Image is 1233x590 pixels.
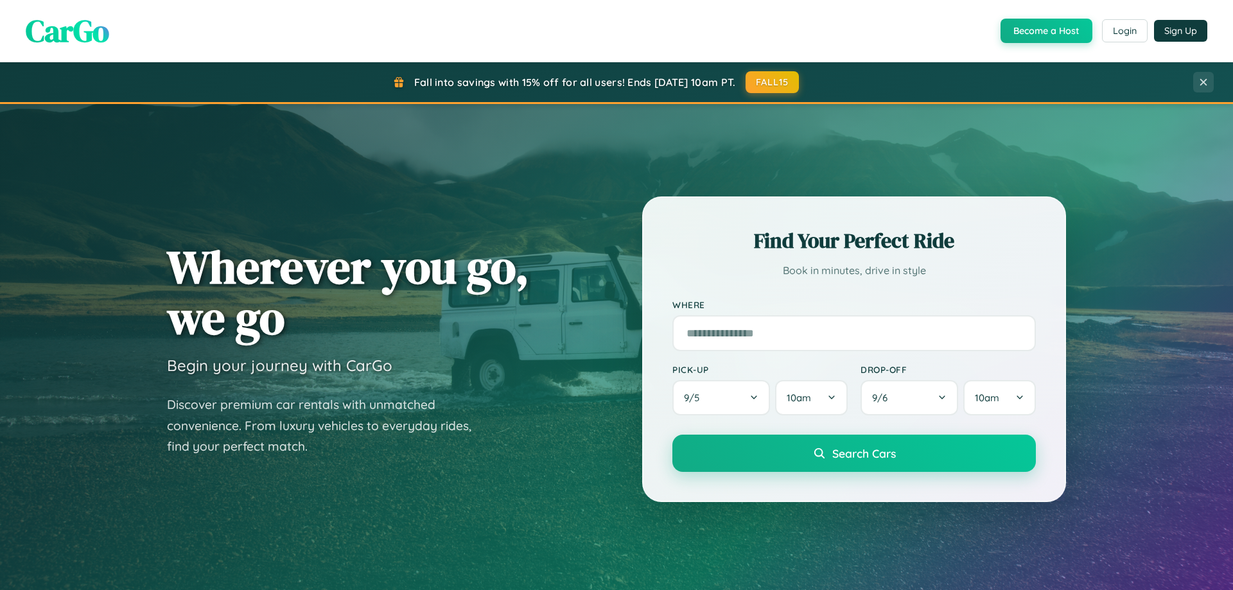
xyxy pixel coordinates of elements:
[872,392,894,404] span: 9 / 6
[26,10,109,52] span: CarGo
[167,394,488,457] p: Discover premium car rentals with unmatched convenience. From luxury vehicles to everyday rides, ...
[775,380,848,415] button: 10am
[1001,19,1092,43] button: Become a Host
[861,380,958,415] button: 9/6
[414,76,736,89] span: Fall into savings with 15% off for all users! Ends [DATE] 10am PT.
[1154,20,1207,42] button: Sign Up
[861,364,1036,375] label: Drop-off
[672,227,1036,255] h2: Find Your Perfect Ride
[963,380,1036,415] button: 10am
[672,364,848,375] label: Pick-up
[746,71,800,93] button: FALL15
[672,299,1036,310] label: Where
[167,241,529,343] h1: Wherever you go, we go
[672,435,1036,472] button: Search Cars
[167,356,392,375] h3: Begin your journey with CarGo
[787,392,811,404] span: 10am
[832,446,896,460] span: Search Cars
[684,392,706,404] span: 9 / 5
[975,392,999,404] span: 10am
[1102,19,1148,42] button: Login
[672,380,770,415] button: 9/5
[672,261,1036,280] p: Book in minutes, drive in style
